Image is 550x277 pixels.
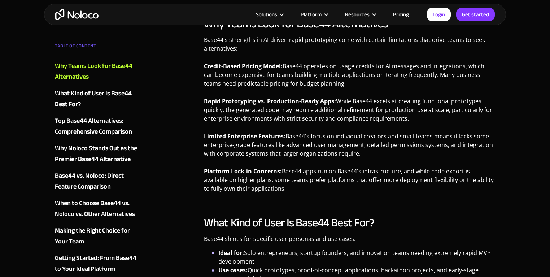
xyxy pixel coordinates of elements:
a: Top Base44 Alternatives: Comprehensive Comparison [55,116,142,137]
h2: Why Teams Look for Base44 Alternatives [204,17,495,31]
div: Domain Overview [29,43,65,47]
a: home [55,9,99,20]
a: What Kind of User Is Base44 Best For? [55,88,142,110]
a: Base44 vs. Noloco: Direct Feature Comparison [55,170,142,192]
img: logo_orange.svg [12,12,17,17]
strong: Limited Enterprise Features: [204,132,285,140]
strong: Credit-Based Pricing Model: [204,62,283,70]
a: Why Teams Look for Base44 Alternatives [55,61,142,82]
a: Login [427,8,451,21]
a: Making the Right Choice for Your Team [55,225,142,247]
p: Base44 apps run on Base44's infrastructure, and while code export is available on higher plans, s... [204,167,495,198]
a: Why Noloco Stands Out as the Premier Base44 Alternative [55,143,142,165]
strong: Platform Lock-in Concerns: [204,167,282,175]
img: website_grey.svg [12,19,17,25]
a: Pricing [384,10,418,19]
strong: Ideal for: [218,249,244,257]
p: Base44 operates on usage credits for AI messages and integrations, which can become expensive for... [204,62,495,93]
div: Solutions [247,10,292,19]
h2: What Kind of User Is Base44 Best For? [204,216,495,230]
div: Resources [345,10,370,19]
a: Get started [456,8,495,21]
a: Getting Started: From Base44 to Your Ideal Platform [55,253,142,274]
div: Keywords by Traffic [81,43,119,47]
div: Resources [336,10,384,19]
div: Platform [292,10,336,19]
div: Platform [301,10,322,19]
div: v 4.0.25 [20,12,35,17]
a: When to Choose Base44 vs. Noloco vs. Other Alternatives [55,198,142,220]
strong: Rapid Prototyping vs. Production-Ready Apps: [204,97,336,105]
p: While Base44 excels at creating functional prototypes quickly, the generated code may require add... [204,97,495,128]
div: TABLE OF CONTENT [55,40,142,55]
div: Solutions [256,10,277,19]
img: tab_keywords_by_traffic_grey.svg [73,42,79,48]
p: Base44 shines for specific user personas and use cases: [204,234,495,248]
img: tab_domain_overview_orange.svg [21,42,27,48]
strong: Use cases: [218,266,248,274]
p: Base44's strengths in AI-driven rapid prototyping come with certain limitations that drive teams ... [204,35,495,58]
p: Base44's focus on individual creators and small teams means it lacks some enterprise-grade featur... [204,132,495,163]
li: Solo entrepreneurs, startup founders, and innovation teams needing extremely rapid MVP development [218,248,495,266]
div: Domain: [DOMAIN_NAME] [19,19,79,25]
